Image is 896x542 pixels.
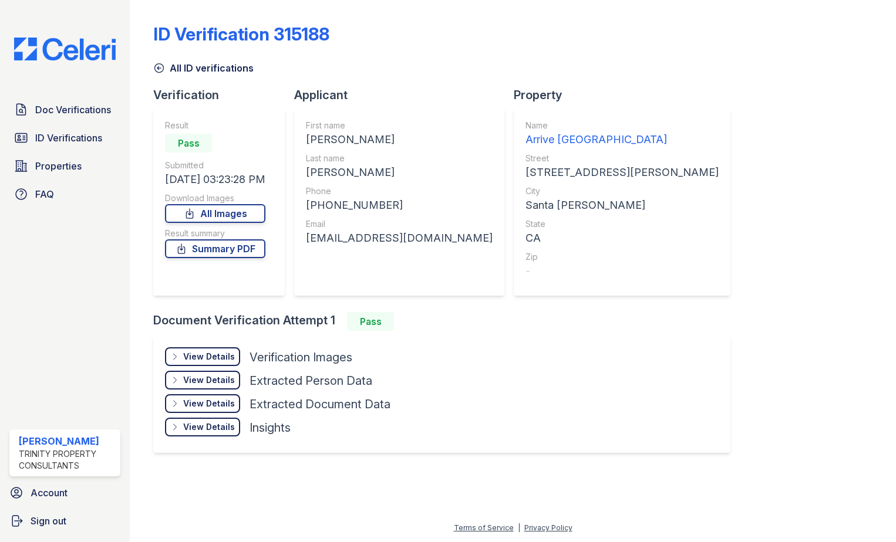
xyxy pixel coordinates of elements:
a: Terms of Service [454,523,514,532]
div: Verification [153,87,294,103]
div: CA [526,230,719,246]
div: Document Verification Attempt 1 [153,312,740,331]
div: Applicant [294,87,514,103]
div: Verification Images [250,349,352,365]
span: Doc Verifications [35,103,111,117]
div: [PERSON_NAME] [19,434,116,448]
div: [PERSON_NAME] [306,164,493,181]
div: [PERSON_NAME] [306,131,493,148]
a: FAQ [9,182,120,206]
span: Sign out [31,514,66,528]
div: Name [526,120,719,131]
div: State [526,218,719,230]
div: [PHONE_NUMBER] [306,197,493,214]
div: Result [165,120,265,131]
a: Name Arrive [GEOGRAPHIC_DATA] [526,120,719,148]
div: City [526,185,719,197]
div: Property [514,87,740,103]
div: Submitted [165,160,265,171]
div: Download Images [165,192,265,204]
div: | [518,523,520,532]
a: ID Verifications [9,126,120,150]
div: First name [306,120,493,131]
div: Extracted Document Data [250,396,390,412]
div: Pass [347,312,394,331]
div: Street [526,153,719,164]
a: All Images [165,204,265,223]
div: Insights [250,419,291,436]
div: - [526,263,719,279]
div: View Details [183,398,235,409]
div: [EMAIL_ADDRESS][DOMAIN_NAME] [306,230,493,246]
div: View Details [183,421,235,433]
span: FAQ [35,187,54,201]
div: Pass [165,134,212,153]
div: Result summary [165,228,265,239]
a: Properties [9,154,120,178]
span: Properties [35,159,82,173]
div: Extracted Person Data [250,372,372,389]
div: View Details [183,374,235,386]
div: View Details [183,351,235,363]
img: CE_Logo_Blue-a8612792a0a2168367f1c8372b55b34899dd931a85d93a1a3d3e32e68fde9ad4.png [5,38,125,60]
a: All ID verifications [153,61,254,75]
a: Account [5,481,125,504]
div: Santa [PERSON_NAME] [526,197,719,214]
div: [STREET_ADDRESS][PERSON_NAME] [526,164,719,181]
div: Trinity Property Consultants [19,448,116,472]
div: Arrive [GEOGRAPHIC_DATA] [526,131,719,148]
div: ID Verification 315188 [153,23,329,45]
div: Email [306,218,493,230]
a: Doc Verifications [9,98,120,121]
a: Sign out [5,509,125,533]
div: Last name [306,153,493,164]
span: Account [31,486,68,500]
a: Privacy Policy [524,523,572,532]
div: Zip [526,251,719,263]
a: Summary PDF [165,239,265,258]
div: Phone [306,185,493,197]
span: ID Verifications [35,131,102,145]
div: [DATE] 03:23:28 PM [165,171,265,188]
